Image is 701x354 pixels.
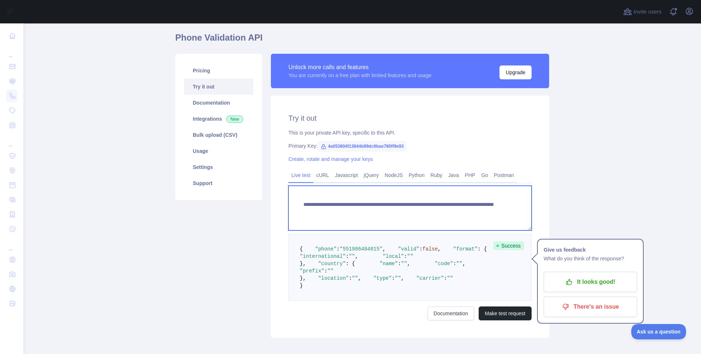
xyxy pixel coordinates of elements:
div: Primary Key: [288,142,532,150]
a: NodeJS [382,169,406,181]
a: Bulk upload (CSV) [184,127,253,143]
span: , [358,275,361,281]
span: : { [478,246,487,252]
span: : [404,253,407,259]
span: }, [300,261,306,267]
span: "prefix" [300,268,324,274]
span: "" [401,261,407,267]
span: }, [300,275,306,281]
span: : { [346,261,355,267]
p: What do you think of the response? [544,254,637,263]
h1: Give us feedback [544,245,637,254]
span: "location" [318,275,349,281]
span: : [346,253,349,259]
span: : [349,275,352,281]
span: { [300,246,303,252]
span: , [401,275,404,281]
span: "international" [300,253,346,259]
div: This is your private API key, specific to this API. [288,129,532,136]
span: "country" [318,261,346,267]
a: Documentation [184,95,253,111]
span: 4a053804f13844b99dc9bae780ff9e93 [318,141,407,152]
div: ... [6,133,18,148]
span: "" [456,261,463,267]
div: ... [6,237,18,252]
a: Documentation [428,306,474,320]
span: false [422,246,438,252]
button: Make test request [479,306,532,320]
span: , [355,253,358,259]
a: Pricing [184,63,253,79]
span: : [453,261,456,267]
span: "" [447,275,453,281]
span: Success [493,241,524,250]
button: Invite users [622,6,663,18]
h2: Try it out [288,113,532,123]
div: You are currently on a free plan with limited features and usage [288,72,432,79]
span: Invite users [633,8,662,16]
a: Javascript [332,169,361,181]
span: "" [352,275,358,281]
span: : [337,246,340,252]
span: , [462,261,465,267]
a: Try it out [184,79,253,95]
span: } [300,283,303,289]
span: "carrier" [416,275,444,281]
span: "" [407,253,413,259]
a: Python [406,169,428,181]
span: : [398,261,401,267]
a: PHP [462,169,478,181]
span: "" [395,275,401,281]
h1: Phone Validation API [175,32,549,49]
a: Settings [184,159,253,175]
span: New [226,116,243,123]
span: "local" [383,253,404,259]
span: : [324,268,327,274]
div: Unlock more calls and features [288,63,432,72]
span: "" [349,253,355,259]
span: "" [327,268,334,274]
span: : [444,275,447,281]
a: Create, rotate and manage your keys [288,156,373,162]
span: "type" [374,275,392,281]
a: Java [445,169,462,181]
a: cURL [313,169,332,181]
span: "code" [435,261,453,267]
span: : [392,275,395,281]
span: "phone" [315,246,337,252]
span: , [407,261,410,267]
span: "name" [379,261,398,267]
button: Upgrade [499,65,532,79]
div: ... [6,44,18,59]
span: , [383,246,386,252]
a: Ruby [428,169,445,181]
span: "valid" [398,246,420,252]
a: Integrations New [184,111,253,127]
a: Go [478,169,491,181]
a: Support [184,175,253,191]
a: Usage [184,143,253,159]
span: , [438,246,441,252]
a: Live test [288,169,313,181]
span: : [420,246,422,252]
iframe: Toggle Customer Support [631,324,686,339]
a: jQuery [361,169,382,181]
a: Postman [491,169,517,181]
span: "format" [453,246,478,252]
span: "551986484815" [340,246,383,252]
